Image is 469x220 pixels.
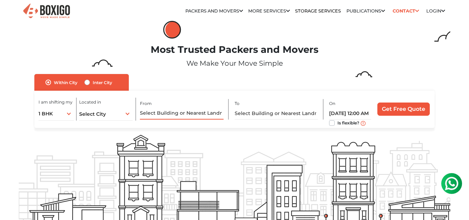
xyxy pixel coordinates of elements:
label: On [329,100,335,107]
img: move_date_info [361,121,366,126]
a: Contact [390,6,421,16]
span: 1 BHK [39,111,53,117]
input: Select Building or Nearest Landmark [140,107,224,120]
span: Select City [79,111,106,117]
p: We Make Your Move Simple [19,58,450,68]
label: Located in [79,99,101,105]
label: Is flexible? [337,119,359,126]
label: To [235,100,240,107]
label: I am shifting my [39,99,73,105]
input: Moving date [329,107,371,120]
label: Inter City [93,78,112,87]
a: Publications [346,8,385,14]
a: Packers and Movers [185,8,243,14]
input: Get Free Quote [377,103,430,116]
a: Storage Services [295,8,341,14]
label: Within City [54,78,77,87]
label: From [140,100,152,107]
a: Login [426,8,445,14]
input: Select Building or Nearest Landmark [235,107,318,120]
img: whatsapp-icon.svg [7,7,21,21]
img: Boxigo [22,3,71,20]
h1: Most Trusted Packers and Movers [19,44,450,56]
a: More services [248,8,290,14]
